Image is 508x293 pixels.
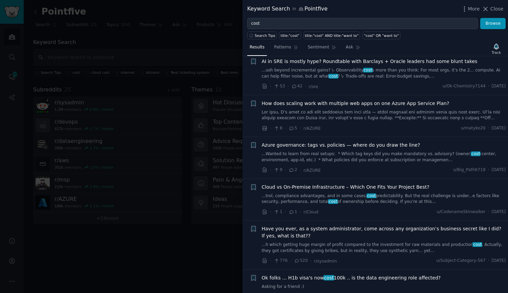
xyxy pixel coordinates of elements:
span: 2 [289,167,297,173]
span: More [468,5,480,13]
span: in [292,6,296,12]
span: 1 [289,209,297,215]
a: How does scaling work with multiple web apps on one Azure App Service Plan? [262,100,449,107]
span: · [288,83,289,90]
a: Have you ever, as a system administrator, come across any organization’s business secret like I d... [262,225,506,239]
div: title:"cost" AND title:"want to" [305,33,359,38]
span: · [488,125,489,131]
span: · [488,209,489,215]
span: · [305,83,306,90]
span: [DATE] [492,209,506,215]
span: · [300,125,301,132]
span: r/sysadmin [314,259,337,264]
span: cost [328,199,338,204]
span: · [300,208,301,215]
span: · [270,125,271,132]
span: Patterns [274,44,291,50]
span: · [300,167,301,174]
a: Ask [343,42,363,56]
span: 776 [274,258,288,264]
span: · [488,258,489,264]
span: u/matyko20 [461,125,486,131]
a: Sentiment [305,42,339,56]
span: u/Ok-Chemistry7144 [443,83,486,89]
button: Track [489,42,503,56]
span: u/Big_Path6719 [453,167,486,173]
span: Results [250,44,264,50]
a: ...h which getting huge margin of profit compared to the investment for raw materials and product... [262,242,506,254]
span: 53 [274,83,285,89]
span: [DATE] [492,167,506,173]
div: "cost" OR "want to" [364,33,399,38]
span: cost [363,68,373,72]
span: 8 [274,125,282,131]
span: cost [329,74,338,79]
div: title:"cost" [281,33,300,38]
span: [DATE] [492,125,506,131]
button: More [461,5,480,13]
span: [DATE] [492,83,506,89]
span: Ask [346,44,353,50]
span: cost [366,193,376,198]
span: · [285,125,286,132]
a: Asking for a friend :) [262,284,506,290]
span: · [270,257,271,265]
span: Sentiment [308,44,329,50]
div: Track [492,50,501,55]
a: Ok folks ... H1b visa's nowcost100k .. is the data engineering role affected? [262,274,441,281]
span: u/CodenameSkinwalker [437,209,485,215]
span: r/AZURE [303,126,321,131]
a: "cost" OR "want to" [362,32,400,39]
button: Close [482,5,503,13]
span: Close [490,5,503,13]
span: r/Cloud [303,210,318,214]
span: · [285,167,286,174]
a: title:"cost" [279,32,301,39]
a: ...trol, compliance advantages, and in some cases,costpredictability. But the real challenge is u... [262,193,506,205]
span: 42 [291,83,302,89]
span: r/AZURE [303,168,321,173]
span: Ok folks ... H1b visa's now 100k .. is the data engineering role affected? [262,274,441,281]
input: Try a keyword related to your business [247,18,478,29]
span: · [488,83,489,89]
div: Keyword Search Pointfive [247,5,327,13]
span: · [270,167,271,174]
span: · [285,208,286,215]
a: Lor ipsu, D’s amet co adi elit seddoeius tem inci utla — etdol magnaal eni adminim venia quis nos... [262,109,506,121]
span: [DATE] [492,258,506,264]
span: 1 [274,209,282,215]
span: · [270,208,271,215]
a: ...Wanted to learn from real setups: * Which tag keys did you make mandatory vs. advisory? (owner... [262,151,506,163]
span: · [270,83,271,90]
span: · [290,257,291,265]
button: Browse [480,18,506,29]
span: · [310,257,312,265]
a: Cloud vs On-Premise Infrastructure – Which One Fits Your Project Best? [262,184,429,191]
span: 5 [289,125,297,131]
a: title:"cost" AND title:"want to" [303,32,360,39]
span: cost [471,151,481,156]
a: Results [247,42,267,56]
span: 520 [294,258,308,264]
a: Azure governance: tags vs. policies — where do you draw the line? [262,142,420,149]
button: Search Tips [247,32,277,39]
span: cost [323,275,335,280]
span: 9 [274,167,282,173]
a: ...ush beyond incremental gains? \- Observabilitycosts more than you think: For most orgs, it’s t... [262,67,506,79]
a: Patterns [272,42,300,56]
span: r/sre [309,84,318,89]
span: Search Tips [255,33,275,38]
span: u/Subject-Category-567 [436,258,486,264]
a: AI in SRE is mostly hype? Roundtable with Barclays + Oracle leaders had some blunt takes [262,58,478,65]
span: · [488,167,489,173]
span: cost [472,242,482,247]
